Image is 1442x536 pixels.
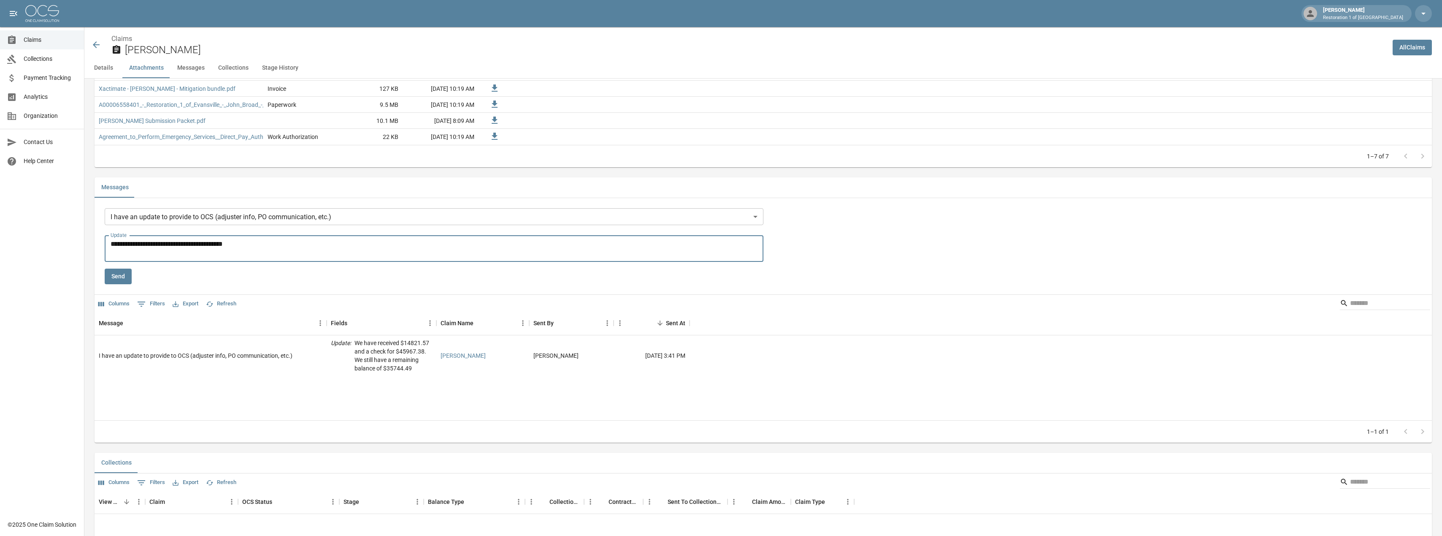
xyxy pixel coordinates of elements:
div: Claim Name [441,311,473,335]
button: Select columns [96,476,132,489]
p: We have received $14821.57 and a check for $45967.38. We still have a remaining balance of $35744.49 [354,339,432,373]
div: Contractor Amount [609,490,639,514]
button: Sort [656,496,668,508]
button: Menu [411,495,424,508]
span: Contact Us [24,138,77,147]
div: [DATE] 3:41 PM [614,335,690,376]
div: Amanda Murry [533,351,579,360]
button: Sort [597,496,609,508]
div: related-list tabs [95,177,1432,198]
button: Sort [347,317,359,329]
span: Organization [24,112,77,120]
button: Sort [740,496,752,508]
a: Claims [111,35,132,43]
button: Menu [314,317,327,329]
div: Sent At [614,311,690,335]
button: Collections [211,58,255,78]
div: View Collection [95,490,145,514]
button: Refresh [204,297,238,310]
div: Contractor Amount [584,490,643,514]
button: Menu [601,317,614,329]
button: Export [170,476,200,489]
button: Sort [165,496,177,508]
div: Sent By [533,311,554,335]
p: Restoration 1 of [GEOGRAPHIC_DATA] [1323,14,1403,22]
button: Menu [225,495,238,508]
div: I have an update to provide to OCS (adjuster info, PO communication, etc.) [99,351,292,360]
div: Fields [327,311,436,335]
div: Message [95,311,327,335]
button: Attachments [122,58,170,78]
div: Balance Type [428,490,464,514]
label: Update [111,231,127,239]
div: [DATE] 10:19 AM [403,129,479,145]
button: Messages [95,177,135,198]
button: Sort [538,496,549,508]
button: Messages [170,58,211,78]
button: Sort [554,317,565,329]
button: Menu [614,317,626,329]
button: Export [170,297,200,310]
div: Balance Type [424,490,525,514]
div: [DATE] 10:19 AM [403,81,479,97]
div: View Collection [99,490,121,514]
div: Message [99,311,123,335]
button: Show filters [135,297,167,311]
div: Claim [149,490,165,514]
a: Xactimate - [PERSON_NAME] - Mitigation bundle.pdf [99,84,235,93]
div: Search [1340,475,1430,490]
div: Sent To Collections Date [643,490,728,514]
div: Sent To Collections Date [668,490,723,514]
div: Sent At [666,311,685,335]
div: Paperwork [268,101,296,109]
div: Claim [145,490,238,514]
button: Sort [272,496,284,508]
div: 22 KB [339,129,403,145]
div: Claim Name [436,311,529,335]
button: Menu [643,495,656,508]
div: [DATE] 8:09 AM [403,113,479,129]
div: Search [1340,297,1430,312]
button: Menu [512,495,525,508]
button: Menu [517,317,529,329]
button: Sort [825,496,837,508]
p: 1–7 of 7 [1367,152,1389,161]
button: Collections [95,453,138,473]
div: OCS Status [238,490,339,514]
div: Collections Fee [549,490,580,514]
span: Claims [24,35,77,44]
div: I have an update to provide to OCS (adjuster info, PO communication, etc.) [105,208,763,225]
a: A00006558401_-_Restoration_1_of_Evansville_-_John_Broad_-_Mitigation_Bundle.pdf [99,101,323,109]
a: [PERSON_NAME] Submission Packet.pdf [99,117,206,125]
div: anchor tabs [84,58,1442,78]
p: Update : [331,339,351,373]
span: Analytics [24,93,77,101]
div: Claim Amount [752,490,787,514]
span: Collections [24,54,77,63]
button: Menu [525,495,538,508]
button: Menu [841,495,854,508]
div: 9.5 MB [339,97,403,113]
div: 10.1 MB [339,113,403,129]
button: Menu [584,495,597,508]
nav: breadcrumb [111,34,1386,44]
div: [PERSON_NAME] [1320,6,1407,21]
img: ocs-logo-white-transparent.png [25,5,59,22]
button: Refresh [204,476,238,489]
div: Collections Fee [525,490,584,514]
div: Invoice [268,84,286,93]
div: related-list tabs [95,453,1432,473]
button: Menu [133,495,145,508]
a: [PERSON_NAME] [441,351,486,360]
h2: [PERSON_NAME] [125,44,1386,56]
div: Fields [331,311,347,335]
div: Work Authorization [268,133,318,141]
div: OCS Status [242,490,272,514]
button: Menu [728,495,740,508]
span: Payment Tracking [24,73,77,82]
button: Sort [123,317,135,329]
button: Details [84,58,122,78]
div: Claim Type [795,490,825,514]
div: Stage [344,490,359,514]
button: Show filters [135,476,167,490]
